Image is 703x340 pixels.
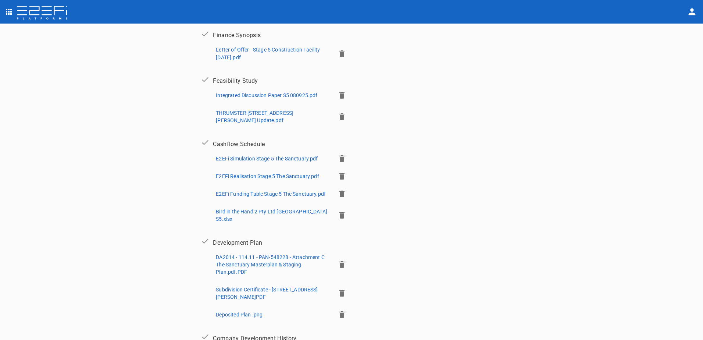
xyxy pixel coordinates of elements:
[213,107,332,126] button: THRUMSTER [STREET_ADDRESS][PERSON_NAME] Update.pdf
[213,77,258,85] p: Feasibility Study
[213,170,322,182] button: E2EFi Realisation Stage 5 The Sanctuary.pdf
[213,284,332,303] button: Subdivision Certificate - [STREET_ADDRESS][PERSON_NAME]PDF
[216,208,329,223] p: Bird in the Hand 2 Pty Ltd [GEOGRAPHIC_DATA] S5.xlsx
[216,173,319,180] p: E2EFi Realisation Stage 5 The Sanctuary.pdf
[216,254,329,276] p: DA2014 - 114.11 - PAN-548228 - Attachment C The Sanctuary Masterplan & Staging Plan.pdf.PDF
[216,190,326,198] p: E2EFi Funding Table Stage 5 The Sanctuary.pdf
[213,140,265,148] p: Cashflow Schedule
[213,251,332,278] button: DA2014 - 114.11 - PAN-548228 - Attachment C The Sanctuary Masterplan & Staging Plan.pdf.PDF
[216,286,329,301] p: Subdivision Certificate - [STREET_ADDRESS][PERSON_NAME]PDF
[216,109,329,124] p: THRUMSTER [STREET_ADDRESS][PERSON_NAME] Update.pdf
[213,153,321,164] button: E2EFi Simulation Stage 5 The Sanctuary.pdf
[213,188,329,200] button: E2EFi Funding Table Stage 5 The Sanctuary.pdf
[216,46,329,61] p: Letter of Offer - Stage 5 Construction Facility [DATE].pdf
[216,311,263,318] p: Deposited Plan .png
[213,238,262,247] p: Development Plan
[213,31,261,39] p: Finance Synopsis
[213,89,320,101] button: Integrated Discussion Paper S5 080925.pdf
[213,206,332,225] button: Bird in the Hand 2 Pty Ltd [GEOGRAPHIC_DATA] S5.xlsx
[216,92,317,99] p: Integrated Discussion Paper S5 080925.pdf
[213,309,265,320] button: Deposited Plan .png
[216,155,318,162] p: E2EFi Simulation Stage 5 The Sanctuary.pdf
[213,44,332,63] button: Letter of Offer - Stage 5 Construction Facility [DATE].pdf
